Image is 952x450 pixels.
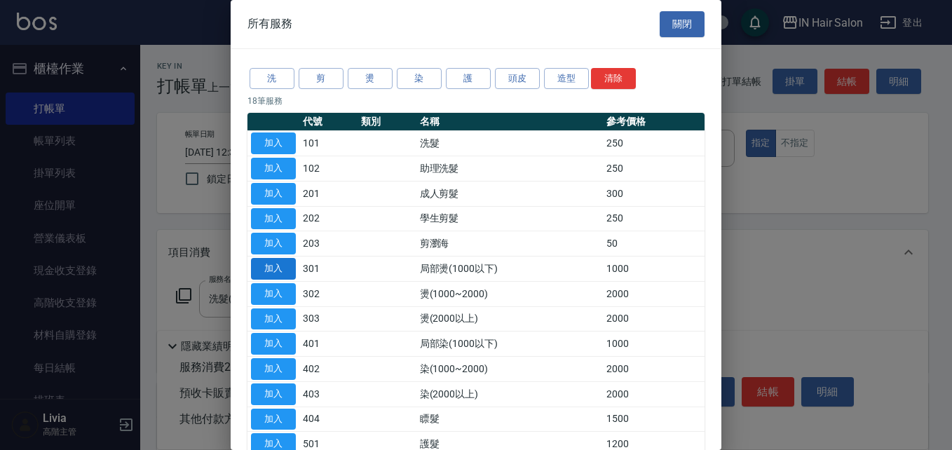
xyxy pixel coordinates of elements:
[299,306,358,332] td: 303
[299,206,358,231] td: 202
[603,231,705,257] td: 50
[251,132,296,154] button: 加入
[299,407,358,432] td: 404
[251,308,296,330] button: 加入
[416,156,604,182] td: 助理洗髮
[416,113,604,131] th: 名稱
[299,68,344,90] button: 剪
[495,68,540,90] button: 頭皮
[251,158,296,179] button: 加入
[299,231,358,257] td: 203
[660,11,705,37] button: 關閉
[603,206,705,231] td: 250
[544,68,589,90] button: 造型
[446,68,491,90] button: 護
[251,383,296,405] button: 加入
[251,409,296,430] button: 加入
[591,68,636,90] button: 清除
[299,381,358,407] td: 403
[416,306,604,332] td: 燙(2000以上)
[416,131,604,156] td: 洗髮
[299,181,358,206] td: 201
[358,113,416,131] th: 類別
[299,332,358,357] td: 401
[251,358,296,380] button: 加入
[251,333,296,355] button: 加入
[416,357,604,382] td: 染(1000~2000)
[299,281,358,306] td: 302
[299,357,358,382] td: 402
[603,156,705,182] td: 250
[247,17,292,31] span: 所有服務
[416,181,604,206] td: 成人剪髮
[251,208,296,230] button: 加入
[299,257,358,282] td: 301
[299,113,358,131] th: 代號
[251,233,296,254] button: 加入
[299,131,358,156] td: 101
[250,68,294,90] button: 洗
[416,281,604,306] td: 燙(1000~2000)
[603,357,705,382] td: 2000
[416,332,604,357] td: 局部染(1000以下)
[416,206,604,231] td: 學生剪髮
[348,68,393,90] button: 燙
[603,131,705,156] td: 250
[603,306,705,332] td: 2000
[416,231,604,257] td: 剪瀏海
[603,332,705,357] td: 1000
[603,181,705,206] td: 300
[251,183,296,205] button: 加入
[247,95,705,107] p: 18 筆服務
[299,156,358,182] td: 102
[251,283,296,305] button: 加入
[603,407,705,432] td: 1500
[603,113,705,131] th: 參考價格
[416,381,604,407] td: 染(2000以上)
[603,257,705,282] td: 1000
[397,68,442,90] button: 染
[603,381,705,407] td: 2000
[416,407,604,432] td: 瞟髮
[251,258,296,280] button: 加入
[603,281,705,306] td: 2000
[416,257,604,282] td: 局部燙(1000以下)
